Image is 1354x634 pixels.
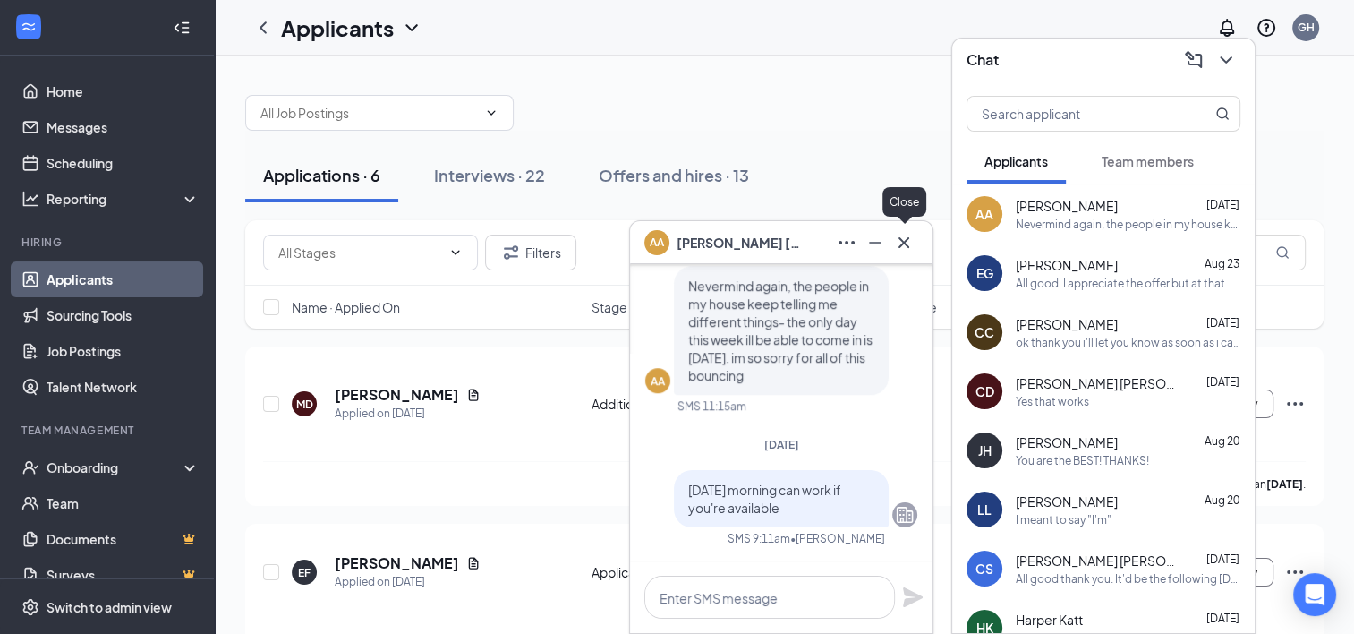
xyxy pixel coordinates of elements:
div: Interviews · 22 [434,164,545,186]
svg: Filter [500,242,522,263]
svg: Minimize [864,232,886,253]
a: Home [47,73,200,109]
div: JH [978,441,992,459]
svg: ChevronDown [1215,49,1237,71]
div: Application Complete [592,563,736,581]
span: [DATE] [1206,316,1239,330]
svg: QuestionInfo [1256,17,1277,39]
span: [PERSON_NAME] [1016,493,1118,510]
div: CC [975,323,994,341]
svg: ChevronLeft [252,17,274,39]
span: [DATE] [1206,553,1239,566]
svg: ComposeMessage [1183,49,1205,71]
span: [PERSON_NAME] [1016,433,1118,451]
span: Applicants [984,153,1048,169]
div: Applications · 6 [263,164,380,186]
svg: Collapse [173,19,191,37]
div: I meant to say "I'm" [1016,512,1111,527]
svg: Document [466,388,481,402]
h3: Chat [967,50,999,70]
b: [DATE] [1266,477,1303,491]
button: Minimize [861,228,890,257]
div: Team Management [21,423,196,438]
div: CD [975,382,994,400]
h1: Applicants [281,13,394,43]
span: [DATE] [1206,198,1239,211]
svg: Ellipses [836,232,857,253]
div: All good. I appreciate the offer but at that point we can probs just stick to the 4-9. Thank you ... [1016,276,1240,291]
a: Team [47,485,200,521]
div: AA [651,373,665,389]
input: All Job Postings [260,103,477,123]
span: [DATE] [1206,375,1239,389]
a: Scheduling [47,145,200,181]
div: MD [296,397,313,412]
span: [PERSON_NAME] [1016,315,1118,333]
svg: ChevronDown [448,245,463,260]
svg: UserCheck [21,458,39,476]
a: SurveysCrown [47,557,200,593]
span: Aug 20 [1205,434,1239,448]
span: [PERSON_NAME] [PERSON_NAME] [1016,374,1177,392]
div: Additional Information [592,395,736,413]
div: SMS 9:11am [728,531,790,546]
span: [DATE] [764,438,799,451]
div: EG [976,264,993,282]
button: Cross [890,228,918,257]
button: Filter Filters [485,235,576,270]
span: • [PERSON_NAME] [790,531,885,546]
span: [DATE] [1206,612,1239,625]
a: Messages [47,109,200,145]
svg: Ellipses [1284,393,1306,415]
span: Name · Applied On [292,298,400,316]
div: SMS 11:15am [677,398,746,414]
h5: [PERSON_NAME] [335,553,459,573]
div: All good thank you. It'd be the following [DATE] [1016,571,1240,587]
div: Yes that works [1016,394,1089,409]
svg: Plane [902,587,924,608]
svg: MagnifyingGlass [1275,245,1290,260]
span: Harper Katt [1016,611,1083,629]
span: [PERSON_NAME] [1016,256,1118,274]
div: GH [1298,20,1315,35]
svg: Company [894,504,915,526]
div: Reporting [47,190,200,208]
div: You are the BEST! THANKS! [1016,453,1149,468]
div: Applied on [DATE] [335,573,481,591]
a: Job Postings [47,333,200,369]
div: CS [975,560,993,578]
a: Talent Network [47,369,200,405]
button: Ellipses [832,228,861,257]
div: Onboarding [47,458,184,476]
svg: ChevronDown [484,106,498,120]
svg: Settings [21,598,39,616]
span: [PERSON_NAME] [1016,197,1118,215]
div: Hiring [21,235,196,250]
svg: Notifications [1216,17,1238,39]
span: Nevermind again, the people in my house keep telling me different things- the only day this week ... [688,278,873,383]
div: Open Intercom Messenger [1293,573,1336,616]
div: AA [975,205,993,223]
div: Nevermind again, the people in my house keep telling me different things- the only day this week ... [1016,217,1240,232]
input: Search applicant [967,97,1179,131]
div: Offers and hires · 13 [599,164,749,186]
a: Sourcing Tools [47,297,200,333]
svg: MagnifyingGlass [1215,107,1230,121]
span: Team members [1102,153,1194,169]
svg: Document [466,556,481,570]
span: [DATE] morning can work if you're available [688,482,841,516]
svg: ChevronDown [401,17,422,39]
a: Applicants [47,261,200,297]
span: Aug 20 [1205,493,1239,507]
svg: Analysis [21,190,39,208]
button: ComposeMessage [1179,46,1208,74]
span: Aug 23 [1205,257,1239,270]
h5: [PERSON_NAME] [335,385,459,405]
span: Stage [592,298,627,316]
div: ok thank you i'll let you know as soon as i can when i can work [1016,335,1240,350]
svg: Cross [893,232,915,253]
div: EF [298,565,311,580]
div: Close [882,187,926,217]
